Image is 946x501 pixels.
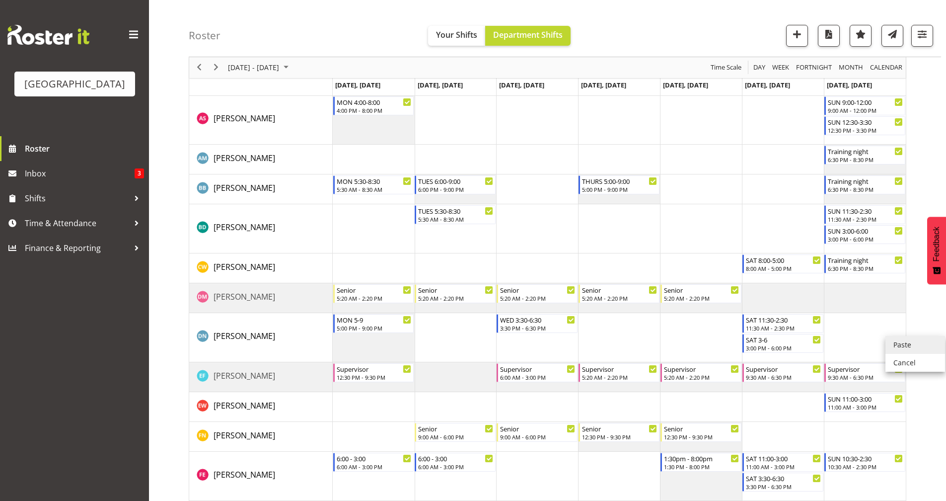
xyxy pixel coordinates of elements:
[742,314,823,333] div: Drew Nielsen"s event - SAT 11:30-2:30 Begin From Saturday, September 6, 2025 at 11:30:00 AM GMT+1...
[837,62,865,74] button: Timeline Month
[485,26,571,46] button: Department Shifts
[500,364,575,374] div: Supervisor
[418,433,493,441] div: 9:00 AM - 6:00 PM
[337,185,412,193] div: 5:30 AM - 8:30 AM
[335,81,380,89] span: [DATE], [DATE]
[828,206,903,216] div: SUN 11:30-2:30
[824,254,905,273] div: Cain Wilson"s event - Training night Begin From Sunday, September 7, 2025 at 6:30:00 PM GMT+12:00...
[214,261,275,273] a: [PERSON_NAME]
[499,81,544,89] span: [DATE], [DATE]
[742,473,823,492] div: Finn Edwards"s event - SAT 3:30-6:30 Begin From Saturday, September 6, 2025 at 3:30:00 PM GMT+12:...
[337,176,412,186] div: MON 5:30-8:30
[497,423,578,442] div: Felix Nicholls"s event - Senior Begin From Wednesday, September 3, 2025 at 9:00:00 AM GMT+12:00 E...
[582,423,657,433] div: Senior
[333,363,414,382] div: Earl Foran"s event - Supervisor Begin From Monday, September 1, 2025 at 12:30:00 PM GMT+12:00 End...
[795,62,833,74] span: Fortnight
[500,324,575,332] div: 3:30 PM - 6:30 PM
[664,463,739,471] div: 1:30 PM - 8:00 PM
[500,423,575,433] div: Senior
[746,264,821,272] div: 8:00 AM - 5:00 PM
[582,373,657,381] div: 5:20 AM - 2:20 PM
[135,168,144,178] span: 3
[214,291,275,302] span: [PERSON_NAME]
[189,95,333,145] td: Alex Sansom resource
[828,156,903,164] div: 6:30 PM - 8:30 PM
[828,364,903,374] div: Supervisor
[500,294,575,302] div: 5:20 AM - 2:20 PM
[214,112,275,124] a: [PERSON_NAME]
[869,62,904,74] button: Month
[752,62,767,74] button: Timeline Day
[828,106,903,114] div: 9:00 AM - 12:00 PM
[214,182,275,193] span: [PERSON_NAME]
[337,364,412,374] div: Supervisor
[189,145,333,174] td: Angus McLeay resource
[25,216,129,231] span: Time & Attendance
[664,294,739,302] div: 5:20 AM - 2:20 PM
[226,62,293,74] button: September 2025
[828,255,903,265] div: Training night
[214,182,275,194] a: [PERSON_NAME]
[333,96,414,115] div: Alex Sansom"s event - MON 4:00-8:00 Begin From Monday, September 1, 2025 at 4:00:00 PM GMT+12:00 ...
[828,403,903,411] div: 11:00 AM - 3:00 PM
[418,453,493,463] div: 6:00 - 3:00
[752,62,766,74] span: Day
[745,81,790,89] span: [DATE], [DATE]
[337,294,412,302] div: 5:20 AM - 2:20 PM
[337,97,412,107] div: MON 4:00-8:00
[746,473,821,483] div: SAT 3:30-6:30
[824,116,905,135] div: Alex Sansom"s event - SUN 12:30-3:30 Begin From Sunday, September 7, 2025 at 12:30:00 PM GMT+12:0...
[333,284,414,303] div: Devon Morris-Brown"s event - Senior Begin From Monday, September 1, 2025 at 5:20:00 AM GMT+12:00 ...
[214,222,275,233] span: [PERSON_NAME]
[25,166,135,181] span: Inbox
[214,370,275,382] a: [PERSON_NAME]
[579,423,659,442] div: Felix Nicholls"s event - Senior Begin From Thursday, September 4, 2025 at 12:30:00 PM GMT+12:00 E...
[746,255,821,265] div: SAT 8:00-5:00
[189,204,333,253] td: Braedyn Dykes resource
[885,336,945,354] li: Paste
[881,25,903,47] button: Send a list of all shifts for the selected filtered period to all rostered employees.
[828,226,903,236] div: SUN 3:00-6:00
[214,261,275,272] span: [PERSON_NAME]
[828,117,903,127] div: SUN 12:30-3:30
[214,330,275,342] a: [PERSON_NAME]
[828,394,903,404] div: SUN 11:00-3:00
[25,141,144,156] span: Roster
[664,433,739,441] div: 12:30 PM - 9:30 PM
[189,30,220,41] h4: Roster
[742,334,823,353] div: Drew Nielsen"s event - SAT 3-6 Begin From Saturday, September 6, 2025 at 3:00:00 PM GMT+12:00 End...
[214,469,275,480] span: [PERSON_NAME]
[582,294,657,302] div: 5:20 AM - 2:20 PM
[415,453,496,472] div: Finn Edwards"s event - 6:00 - 3:00 Begin From Tuesday, September 2, 2025 at 6:00:00 AM GMT+12:00 ...
[771,62,790,74] span: Week
[786,25,808,47] button: Add a new shift
[828,146,903,156] div: Training night
[660,363,741,382] div: Earl Foran"s event - Supervisor Begin From Friday, September 5, 2025 at 5:20:00 AM GMT+12:00 Ends...
[824,225,905,244] div: Braedyn Dykes"s event - SUN 3:00-6:00 Begin From Sunday, September 7, 2025 at 3:00:00 PM GMT+12:0...
[709,62,743,74] button: Time Scale
[337,315,412,325] div: MON 5-9
[746,324,821,332] div: 11:30 AM - 2:30 PM
[746,344,821,352] div: 3:00 PM - 6:00 PM
[418,423,493,433] div: Senior
[828,185,903,193] div: 6:30 PM - 8:30 PM
[664,364,739,374] div: Supervisor
[193,62,206,74] button: Previous
[25,191,129,206] span: Shifts
[664,285,739,295] div: Senior
[582,364,657,374] div: Supervisor
[189,362,333,392] td: Earl Foran resource
[418,185,493,193] div: 6:00 PM - 9:00 PM
[850,25,872,47] button: Highlight an important date within the roster.
[579,363,659,382] div: Earl Foran"s event - Supervisor Begin From Thursday, September 4, 2025 at 5:20:00 AM GMT+12:00 En...
[333,175,414,194] div: Bradley Barton"s event - MON 5:30-8:30 Begin From Monday, September 1, 2025 at 5:30:00 AM GMT+12:...
[500,433,575,441] div: 9:00 AM - 6:00 PM
[746,463,821,471] div: 11:00 AM - 3:00 PM
[227,62,280,74] span: [DATE] - [DATE]
[189,283,333,313] td: Devon Morris-Brown resource
[746,453,821,463] div: SAT 11:00-3:00
[828,453,903,463] div: SUN 10:30-2:30
[436,29,477,40] span: Your Shifts
[337,285,412,295] div: Senior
